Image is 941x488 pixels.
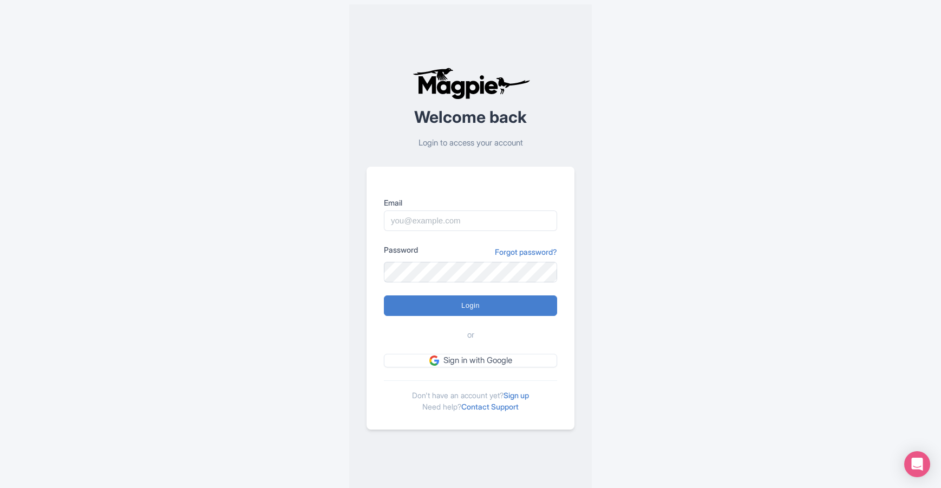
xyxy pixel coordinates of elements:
a: Forgot password? [495,246,557,258]
img: logo-ab69f6fb50320c5b225c76a69d11143b.png [410,67,532,100]
input: you@example.com [384,210,557,231]
div: Open Intercom Messenger [904,451,930,477]
label: Email [384,197,557,208]
img: google.svg [429,355,439,365]
div: Don't have an account yet? Need help? [384,380,557,412]
a: Sign up [504,391,529,400]
a: Sign in with Google [384,354,557,367]
input: Login [384,295,557,316]
a: Contact Support [461,402,519,411]
span: or [467,329,474,341]
label: Password [384,244,418,255]
h2: Welcome back [367,108,574,126]
p: Login to access your account [367,137,574,149]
